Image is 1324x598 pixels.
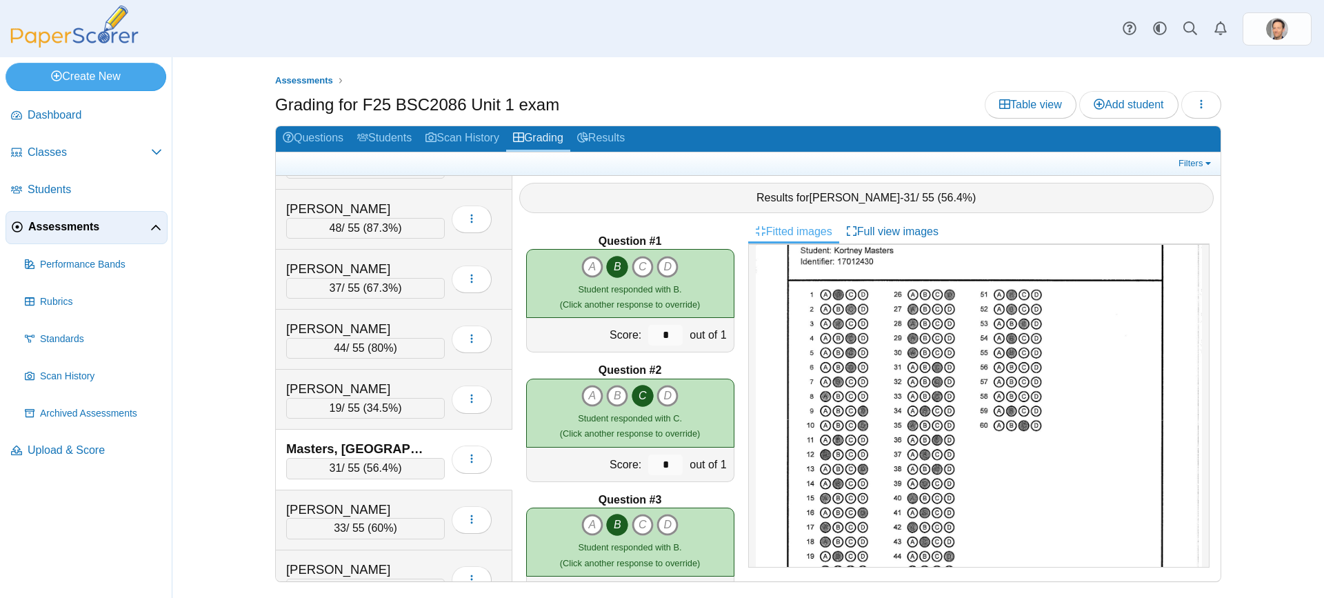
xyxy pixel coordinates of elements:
i: B [606,514,628,536]
div: Score: [527,318,645,352]
a: Students [350,126,419,152]
a: Grading [506,126,570,152]
a: ps.HSacT1knwhZLr8ZK [1243,12,1312,46]
i: D [656,385,679,407]
i: D [656,256,679,278]
small: (Click another response to override) [560,413,700,439]
a: Standards [19,323,168,356]
a: PaperScorer [6,38,143,50]
span: 19 [330,402,342,414]
i: B [606,385,628,407]
span: Classes [28,145,151,160]
i: B [606,256,628,278]
span: 56.4% [367,462,398,474]
span: 56.4% [941,192,972,203]
a: Filters [1175,157,1217,170]
img: ps.HSacT1knwhZLr8ZK [1266,18,1288,40]
span: Standards [40,332,162,346]
span: 87.3% [367,222,398,234]
small: (Click another response to override) [560,542,700,568]
div: / 55 ( ) [286,458,445,479]
span: Patrick Rowe [1266,18,1288,40]
span: Student responded with B. [579,284,682,295]
a: Results [570,126,632,152]
a: Scan History [419,126,506,152]
a: Add student [1079,91,1178,119]
div: [PERSON_NAME] [286,501,424,519]
i: C [632,256,654,278]
a: Classes [6,137,168,170]
div: out of 1 [686,318,733,352]
span: 33 [334,522,346,534]
div: out of 1 [686,448,733,481]
span: 67.3% [367,282,398,294]
span: [PERSON_NAME] [810,192,901,203]
div: [PERSON_NAME] [286,260,424,278]
div: Results for - / 55 ( ) [519,183,1214,213]
a: Create New [6,63,166,90]
i: A [581,385,603,407]
div: / 55 ( ) [286,398,445,419]
a: Assessments [6,211,168,244]
span: Archived Assessments [40,407,162,421]
a: Upload & Score [6,435,168,468]
span: 44 [334,342,346,354]
span: Student responded with B. [579,542,682,552]
i: A [581,514,603,536]
span: Student responded with C. [578,413,682,423]
img: PaperScorer [6,6,143,48]
div: / 55 ( ) [286,338,445,359]
span: Upload & Score [28,443,162,458]
span: Scan History [40,370,162,383]
i: C [632,385,654,407]
small: (Click another response to override) [560,284,700,310]
a: Dashboard [6,99,168,132]
span: Table view [999,99,1062,110]
span: Add student [1094,99,1163,110]
b: Question #2 [599,363,662,378]
span: Students [28,182,162,197]
div: Masters, [GEOGRAPHIC_DATA] [286,440,424,458]
span: 31 [903,192,916,203]
div: [PERSON_NAME] [286,320,424,338]
span: 48 [330,222,342,234]
a: Alerts [1205,14,1236,44]
span: Assessments [275,75,333,86]
b: Question #3 [599,492,662,508]
div: [PERSON_NAME] [286,200,424,218]
a: Performance Bands [19,248,168,281]
a: Students [6,174,168,207]
a: Rubrics [19,286,168,319]
div: / 55 ( ) [286,518,445,539]
a: Questions [276,126,350,152]
h1: Grading for F25 BSC2086 Unit 1 exam [275,93,559,117]
span: Dashboard [28,108,162,123]
a: Assessments [272,72,337,90]
div: / 55 ( ) [286,218,445,239]
div: / 55 ( ) [286,278,445,299]
span: 34.5% [367,402,398,414]
b: Question #1 [599,234,662,249]
a: Archived Assessments [19,397,168,430]
i: A [581,256,603,278]
a: Full view images [839,220,945,243]
span: Performance Bands [40,258,162,272]
span: 37 [330,282,342,294]
span: 31 [330,462,342,474]
a: Table view [985,91,1076,119]
span: 80% [371,342,393,354]
i: C [632,514,654,536]
span: 60% [371,522,393,534]
div: Score: [527,448,645,481]
div: [PERSON_NAME] [286,380,424,398]
span: Assessments [28,219,150,235]
a: Scan History [19,360,168,393]
a: Fitted images [748,220,839,243]
div: [PERSON_NAME] [286,561,424,579]
i: D [656,514,679,536]
span: Rubrics [40,295,162,309]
